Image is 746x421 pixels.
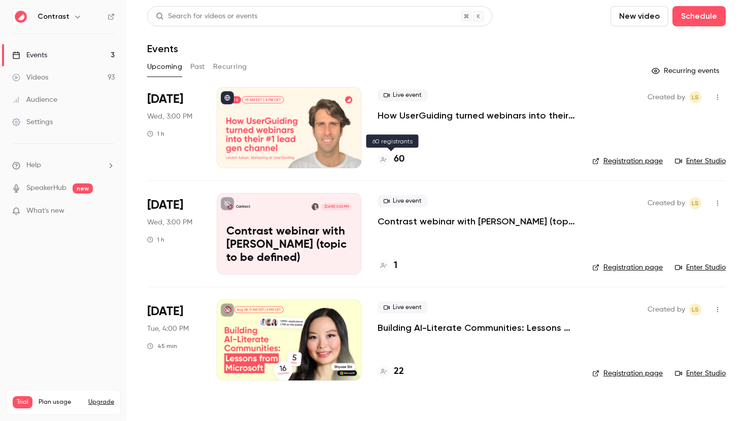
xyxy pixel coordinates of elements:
[378,301,428,314] span: Live event
[226,225,352,264] p: Contrast webinar with [PERSON_NAME] (topic to be defined)
[88,398,114,406] button: Upgrade
[38,12,70,22] h6: Contrast
[13,396,32,408] span: Trial
[156,11,257,22] div: Search for videos or events
[394,152,404,166] h4: 60
[675,262,726,273] a: Enter Studio
[147,324,189,334] span: Tue, 4:00 PM
[217,193,361,274] a: Contrast webinar with Liana (topic to be defined)ContrastLiana Hakobyan[DATE] 3:00 PMContrast web...
[592,156,663,166] a: Registration page
[378,365,404,378] a: 22
[147,303,183,320] span: [DATE]
[692,303,699,316] span: LS
[321,203,351,210] span: [DATE] 3:00 PM
[648,91,685,103] span: Created by
[190,59,205,75] button: Past
[73,183,93,194] span: new
[13,9,29,25] img: Contrast
[394,259,397,273] h4: 1
[213,59,247,75] button: Recurring
[592,368,663,378] a: Registration page
[147,130,164,138] div: 1 h
[648,197,685,209] span: Created by
[147,217,192,227] span: Wed, 3:00 PM
[26,206,64,216] span: What's new
[147,59,182,75] button: Upcoming
[689,303,701,316] span: Lusine Sargsyan
[39,398,82,406] span: Plan usage
[12,95,57,105] div: Audience
[26,183,66,194] a: SpeakerHub
[147,342,177,350] div: 45 min
[689,91,701,103] span: Lusine Sargsyan
[378,89,428,101] span: Live event
[592,262,663,273] a: Registration page
[12,160,115,171] li: help-dropdown-opener
[26,160,41,171] span: Help
[378,259,397,273] a: 1
[675,368,726,378] a: Enter Studio
[147,43,178,55] h1: Events
[147,299,200,380] div: Dec 9 Tue, 11:00 AM (America/New York)
[378,152,404,166] a: 60
[12,117,53,127] div: Settings
[648,303,685,316] span: Created by
[147,111,192,122] span: Wed, 3:00 PM
[647,63,726,79] button: Recurring events
[394,365,404,378] h4: 22
[378,215,576,227] a: Contrast webinar with [PERSON_NAME] (topic to be defined)
[689,197,701,209] span: Lusine Sargsyan
[692,197,699,209] span: LS
[378,195,428,207] span: Live event
[312,203,319,210] img: Liana Hakobyan
[378,322,576,334] a: Building AI-Literate Communities: Lessons from Microsoft
[378,109,576,122] a: How UserGuiding turned webinars into their #1 lead gen channel
[12,72,48,83] div: Videos
[147,236,164,244] div: 1 h
[236,204,250,209] p: Contrast
[675,156,726,166] a: Enter Studio
[147,197,183,213] span: [DATE]
[672,6,726,26] button: Schedule
[147,193,200,274] div: Dec 3 Wed, 4:00 PM (Europe/Amsterdam)
[147,87,200,168] div: Oct 8 Wed, 10:00 AM (America/New York)
[692,91,699,103] span: LS
[611,6,668,26] button: New video
[12,50,47,60] div: Events
[147,91,183,107] span: [DATE]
